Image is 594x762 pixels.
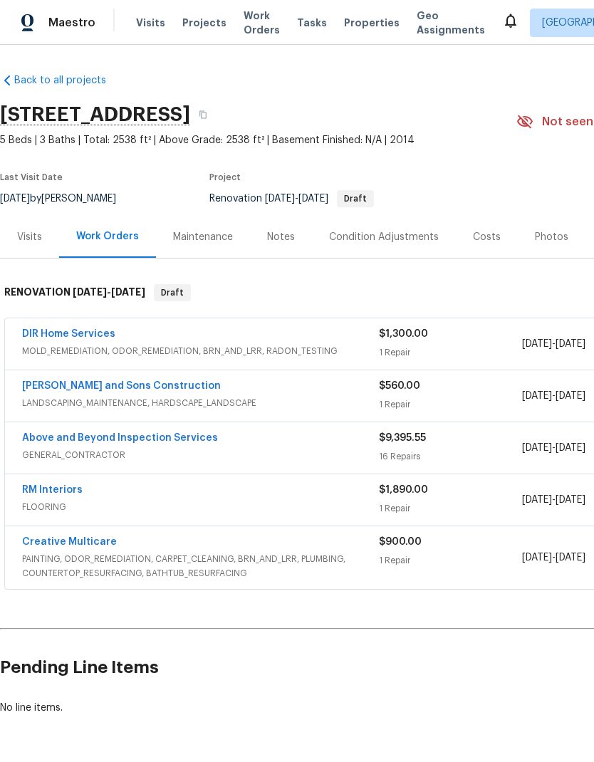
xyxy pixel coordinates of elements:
span: FLOORING [22,500,379,514]
span: LANDSCAPING_MAINTENANCE, HARDSCAPE_LANDSCAPE [22,396,379,410]
span: Properties [344,16,400,30]
span: [DATE] [556,339,585,349]
button: Copy Address [190,102,216,127]
a: Creative Multicare [22,537,117,547]
span: [DATE] [556,553,585,563]
a: DIR Home Services [22,329,115,339]
span: $1,300.00 [379,329,428,339]
span: GENERAL_CONTRACTOR [22,448,379,462]
span: [DATE] [556,443,585,453]
span: [DATE] [556,391,585,401]
span: [DATE] [111,287,145,297]
span: Tasks [297,18,327,28]
span: [DATE] [298,194,328,204]
span: [DATE] [522,391,552,401]
span: [DATE] [265,194,295,204]
div: Photos [535,230,568,244]
div: Costs [473,230,501,244]
span: - [265,194,328,204]
span: - [522,550,585,565]
span: [DATE] [556,495,585,505]
span: $1,890.00 [379,485,428,495]
span: [DATE] [522,553,552,563]
span: PAINTING, ODOR_REMEDIATION, CARPET_CLEANING, BRN_AND_LRR, PLUMBING, COUNTERTOP_RESURFACING, BATHT... [22,552,379,580]
span: Work Orders [244,9,280,37]
span: Projects [182,16,226,30]
span: [DATE] [73,287,107,297]
div: Maintenance [173,230,233,244]
span: [DATE] [522,339,552,349]
div: 16 Repairs [379,449,521,464]
div: Work Orders [76,229,139,244]
span: [DATE] [522,495,552,505]
h6: RENOVATION [4,284,145,301]
span: Draft [338,194,372,203]
span: Project [209,173,241,182]
div: Visits [17,230,42,244]
span: - [522,389,585,403]
span: $560.00 [379,381,420,391]
a: RM Interiors [22,485,83,495]
span: MOLD_REMEDIATION, ODOR_REMEDIATION, BRN_AND_LRR, RADON_TESTING [22,344,379,358]
div: Notes [267,230,295,244]
span: - [73,287,145,297]
span: Renovation [209,194,374,204]
span: $900.00 [379,537,422,547]
div: Condition Adjustments [329,230,439,244]
div: 1 Repair [379,345,521,360]
span: - [522,337,585,351]
div: 1 Repair [379,501,521,516]
span: - [522,441,585,455]
div: 1 Repair [379,397,521,412]
span: Geo Assignments [417,9,485,37]
span: Draft [155,286,189,300]
div: 1 Repair [379,553,521,568]
span: Maestro [48,16,95,30]
a: Above and Beyond Inspection Services [22,433,218,443]
span: Visits [136,16,165,30]
span: - [522,493,585,507]
span: $9,395.55 [379,433,426,443]
a: [PERSON_NAME] and Sons Construction [22,381,221,391]
span: [DATE] [522,443,552,453]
